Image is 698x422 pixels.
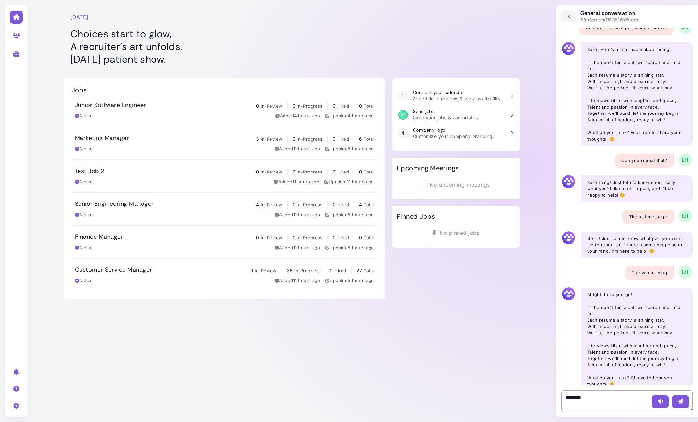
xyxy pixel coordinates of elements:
p: In the quest for talent, we search near and far, Each resume a story, a shining star. With hopes ... [587,304,686,336]
div: Added [275,113,320,119]
span: Hired [337,202,349,207]
span: In-Progress [297,235,323,240]
span: DT [679,265,692,279]
div: Added [274,179,319,185]
span: 0 [293,235,296,240]
h2: Upcoming Meetings [397,164,459,172]
time: Aug 26, 2025 [348,146,374,151]
h3: Customer Service Manager [75,266,152,274]
span: In-Progress [297,103,323,109]
div: Active [75,146,93,152]
p: Got it! Just let me know what part you want me to repeat or if there's something else on your min... [587,235,686,255]
time: Aug 26, 2025 [292,179,319,184]
h2: Pinned Jobs [397,212,435,220]
p: Alright, here you go! [587,292,686,298]
span: In-Review [261,103,282,109]
div: Can you repeat that? [615,154,674,168]
span: In-Progress [297,202,323,207]
div: Active [75,245,93,251]
span: 4 [256,202,259,207]
a: Marketing Manager 3 In-Review 3 In-Progress 0 Hired 6 Total Active Added11 hours ago Updated5 hou... [72,127,377,159]
div: Added [275,245,320,251]
p: Schedule interviews & view availability. [413,95,502,102]
h3: Junior Software Engineer [75,102,146,109]
span: DT [679,209,692,222]
span: Total [364,268,374,273]
div: Updated [325,278,374,284]
a: Junior Software Engineer 0 In-Review 0 In-Progress 0 Hired 0 Total Active Added4 hours ago Update... [72,94,377,127]
div: Active [75,278,93,284]
p: Customize your company branding. [413,133,494,140]
span: 0 [333,169,336,174]
div: Updated [325,113,374,119]
span: 4 [359,202,362,207]
span: In-Progress [297,136,323,142]
div: The whole thing [625,266,674,280]
span: 26 [287,268,293,273]
span: 3 [256,136,259,142]
div: Updated [324,179,374,185]
div: Updated [325,212,374,218]
span: 0 [330,268,333,273]
span: 6 [359,136,362,142]
time: Aug 26, 2025 [294,113,320,118]
span: In-Review [261,235,282,240]
span: Hired [337,103,349,109]
time: Aug 26, 2025 [348,245,374,250]
span: 1 [251,268,253,273]
span: In-Review [261,136,282,142]
span: Started on [580,17,638,23]
h2: Jobs [72,86,87,94]
h3: Connect your calendar [413,90,502,95]
span: 0 [333,235,336,240]
div: Active [75,113,93,119]
span: 0 [256,169,259,174]
p: Interviews filled with laughter and grace, Talent and passion in every face. Together we’ll build... [587,98,686,123]
div: 4 [398,128,408,138]
time: Aug 26, 2025 [348,212,374,217]
h3: Sync jobs [413,109,479,114]
span: 0 [256,235,259,240]
time: [DATE] [70,13,89,21]
span: In-Progress [294,268,320,273]
span: 0 [359,235,362,240]
p: Sure thing! Just let me know specifically what you'd like me to repeat, and I’ll be happy to help! 😊 [587,179,686,199]
span: In-Review [261,169,282,174]
time: Aug 26, 2025 [293,278,320,283]
span: Hired [334,268,346,273]
span: 0 [293,103,296,109]
p: Interviews filled with laughter and grace, Talent and passion in every face. Together we’ll build... [587,343,686,368]
div: Added [275,146,320,152]
h3: Finance Manager [75,234,123,241]
a: 4 Company logo Customize your company branding. [395,124,517,143]
span: Total [364,136,374,142]
span: Hired [337,235,349,240]
span: Hired [337,136,349,142]
div: Updated [325,245,374,251]
p: What do you think? I’d love to hear your thoughts! 😊 [587,375,686,387]
div: General conversation [580,10,638,23]
h1: Choices start to glow, A recruiter’s art unfolds, [DATE] patient show. [70,27,379,66]
span: In-Review [261,202,282,207]
div: Active [75,179,93,185]
p: Sure! Here’s a little poem about hiring: [587,46,686,53]
span: In-Progress [297,169,323,174]
h3: Marketing Manager [75,135,129,142]
span: 0 [293,169,296,174]
a: Sync jobs Sync your jobs & candidates. [395,105,517,124]
span: In-Review [255,268,276,273]
h3: Company logo [413,128,494,133]
div: Added [275,278,320,284]
div: No pinned jobs [397,227,515,239]
div: The last message [622,210,674,224]
span: Total [364,235,374,240]
p: Sync your jobs & candidates. [413,114,479,121]
span: 0 [293,202,296,207]
h3: Senior Engineering Manager [75,201,153,208]
span: Hired [337,169,349,174]
time: Aug 26, 2025 [293,212,320,217]
div: Active [75,212,93,218]
span: 3 [293,136,296,142]
h3: Test Job 2 [75,168,105,175]
span: 27 [356,268,362,273]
